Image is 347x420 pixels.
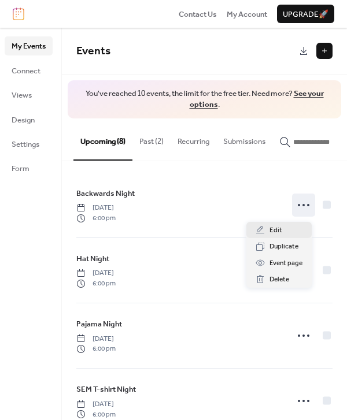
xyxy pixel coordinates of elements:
span: SEM T-shirt Night [76,384,136,395]
a: See your options [190,86,324,112]
span: 6:00 pm [76,344,116,354]
span: Design [12,114,35,126]
button: Submissions [216,118,272,159]
span: Delete [270,274,289,285]
span: Connect [12,65,40,77]
a: Pajama Night [76,318,122,330]
a: SEM T-shirt Night [76,383,136,396]
a: Backwards Night [76,187,135,200]
span: [DATE] [76,203,116,213]
span: Events [76,40,110,62]
a: My Account [227,8,267,20]
span: Event page [270,258,302,269]
button: Upgrade🚀 [277,5,334,23]
span: Backwards Night [76,188,135,199]
span: Form [12,163,29,174]
a: Form [5,159,53,177]
span: Pajama Night [76,318,122,330]
span: My Events [12,40,46,52]
span: 6:00 pm [76,410,116,420]
span: Settings [12,139,39,150]
span: [DATE] [76,268,116,278]
span: My Account [227,9,267,20]
span: [DATE] [76,399,116,410]
a: Hat Night [76,252,109,265]
a: Views [5,86,53,104]
span: Upgrade 🚀 [283,9,328,20]
span: Duplicate [270,241,298,252]
span: [DATE] [76,334,116,344]
span: You've reached 10 events, the limit for the free tier. Need more? . [79,88,330,110]
button: Upcoming (8) [73,118,132,160]
img: logo [13,8,24,20]
a: Contact Us [179,8,217,20]
span: Edit [270,225,282,236]
a: Design [5,110,53,129]
button: Recurring [171,118,216,159]
a: My Events [5,36,53,55]
span: 6:00 pm [76,278,116,289]
button: Past (2) [132,118,171,159]
span: 6:00 pm [76,213,116,224]
a: Settings [5,135,53,153]
span: Views [12,90,32,101]
span: Contact Us [179,9,217,20]
a: Connect [5,61,53,80]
